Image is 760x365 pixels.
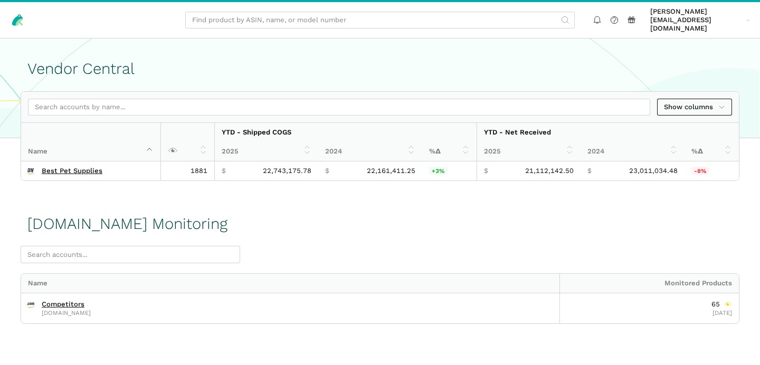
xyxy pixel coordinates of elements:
h1: Vendor Central [27,60,733,78]
a: Show columns [657,99,732,116]
span: 21,112,142.50 [525,167,574,175]
span: -8% [691,167,709,175]
th: 2025: activate to sort column ascending [477,142,581,161]
span: Show columns [664,102,725,112]
a: [PERSON_NAME][EMAIL_ADDRESS][DOMAIN_NAME] [647,6,754,35]
span: [PERSON_NAME][EMAIL_ADDRESS][DOMAIN_NAME] [650,7,743,33]
span: [DATE] [712,309,732,316]
div: Name [21,274,559,293]
input: Search accounts by name... [28,99,650,116]
span: [DOMAIN_NAME] [42,310,91,316]
span: 22,161,411.25 [367,167,415,175]
th: 2024: activate to sort column ascending [318,142,422,161]
span: $ [587,167,592,175]
input: Find product by ASIN, name, or model number [185,12,575,29]
span: $ [484,167,488,175]
span: $ [325,167,329,175]
th: %Δ: activate to sort column ascending [422,142,477,161]
span: 23,011,034.48 [629,167,678,175]
th: 2024: activate to sort column ascending [581,142,685,161]
div: Monitored Products [559,274,739,293]
td: 2.63% [422,161,477,180]
a: Best Pet Supplies [42,167,102,175]
input: Search accounts... [21,246,240,263]
th: : activate to sort column ascending [160,123,214,161]
td: 1881 [160,161,214,180]
strong: YTD - Shipped COGS [222,128,291,136]
span: $ [222,167,226,175]
h1: [DOMAIN_NAME] Monitoring [27,215,227,233]
td: -8.25% [685,161,739,180]
span: 22,743,175.78 [263,167,311,175]
th: 2025: activate to sort column ascending [214,142,318,161]
div: 65 [711,300,732,309]
a: Competitors [42,300,84,309]
th: Name : activate to sort column descending [21,123,160,161]
strong: YTD - Net Received [484,128,551,136]
span: +3% [429,167,447,175]
th: %Δ: activate to sort column ascending [685,142,739,161]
